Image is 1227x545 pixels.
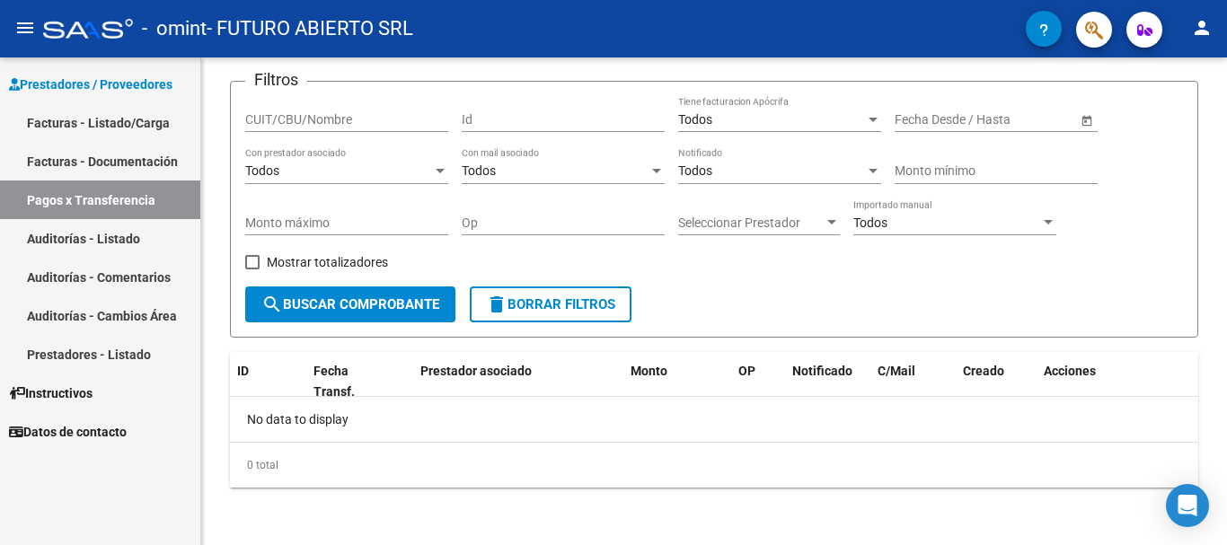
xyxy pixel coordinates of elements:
[731,352,785,411] datatable-header-cell: OP
[738,364,755,378] span: OP
[623,352,731,411] datatable-header-cell: Monto
[230,352,306,411] datatable-header-cell: ID
[245,286,455,322] button: Buscar Comprobante
[245,163,279,178] span: Todos
[1191,17,1213,39] mat-icon: person
[1037,352,1198,411] datatable-header-cell: Acciones
[142,9,207,48] span: - omint
[420,364,532,378] span: Prestador asociado
[678,215,824,231] span: Seleccionar Prestador
[261,296,439,312] span: Buscar Comprobante
[678,112,712,127] span: Todos
[462,163,496,178] span: Todos
[631,364,667,378] span: Monto
[9,422,127,442] span: Datos de contacto
[785,352,870,411] datatable-header-cell: Notificado
[895,112,950,127] input: Start date
[470,286,631,322] button: Borrar Filtros
[207,9,413,48] span: - FUTURO ABIERTO SRL
[9,75,172,94] span: Prestadores / Proveedores
[267,251,388,273] span: Mostrar totalizadores
[1044,364,1096,378] span: Acciones
[678,163,712,178] span: Todos
[870,352,956,411] datatable-header-cell: C/Mail
[9,383,93,403] span: Instructivos
[14,17,36,39] mat-icon: menu
[853,215,887,230] span: Todos
[486,294,508,315] mat-icon: delete
[956,352,1037,411] datatable-header-cell: Creado
[313,364,355,399] span: Fecha Transf.
[878,364,915,378] span: C/Mail
[966,112,1054,127] input: End date
[245,67,307,92] h3: Filtros
[792,364,852,378] span: Notificado
[413,352,623,411] datatable-header-cell: Prestador asociado
[261,294,283,315] mat-icon: search
[230,443,1198,488] div: 0 total
[1166,484,1209,527] div: Open Intercom Messenger
[230,397,1198,442] div: No data to display
[486,296,615,312] span: Borrar Filtros
[306,352,387,411] datatable-header-cell: Fecha Transf.
[963,364,1004,378] span: Creado
[1077,110,1096,129] button: Open calendar
[237,364,249,378] span: ID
